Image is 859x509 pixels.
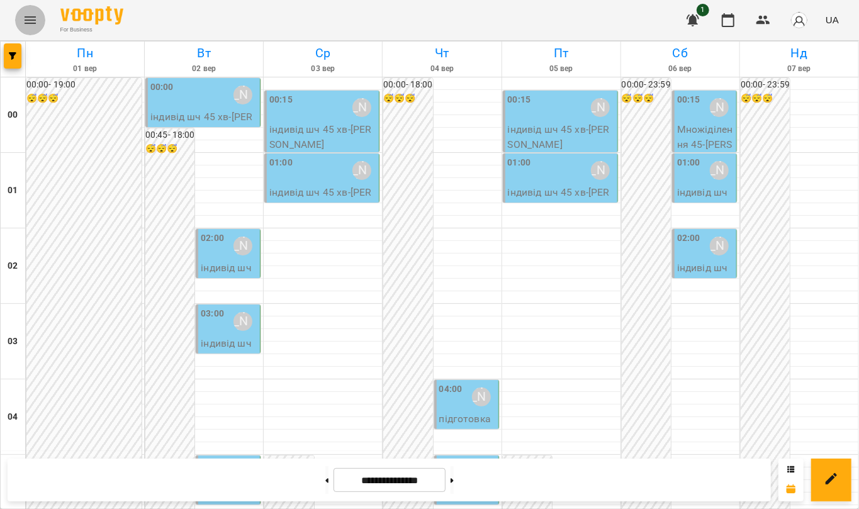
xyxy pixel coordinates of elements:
div: Попроцька Ольга [352,161,371,180]
h6: 06 вер [623,63,738,75]
h6: 01 вер [28,63,142,75]
div: Попроцька Ольга [710,98,729,117]
label: 01:00 [677,156,700,170]
label: 03:00 [201,307,224,321]
div: Попроцька Ольга [472,388,491,406]
label: 01:00 [508,156,531,170]
label: 00:15 [508,93,531,107]
div: Попроцька Ольга [233,86,252,104]
h6: 02 вер [147,63,261,75]
h6: Пт [504,43,619,63]
button: Menu [15,5,45,35]
h6: 00:00 - 18:00 [383,78,432,92]
h6: Сб [623,43,738,63]
h6: 02 [8,259,18,273]
p: індивід шч 45 хв - [PERSON_NAME] [677,185,734,230]
h6: 05 вер [504,63,619,75]
h6: 00 [8,108,18,122]
p: індивід шч 45 хв - [PERSON_NAME] [201,336,257,381]
h6: 04 вер [385,63,499,75]
h6: 00:00 - 23:59 [622,78,671,92]
h6: 01 [8,184,18,198]
h6: 03 вер [266,63,380,75]
h6: 03 [8,335,18,349]
p: індивід шч 45 хв - [PERSON_NAME] [269,185,376,215]
h6: 😴😴😴 [26,92,142,106]
h6: Чт [385,43,499,63]
div: Попроцька Ольга [352,98,371,117]
h6: 00:00 - 23:59 [741,78,790,92]
label: 00:00 [150,81,174,94]
h6: Вт [147,43,261,63]
div: Попроцька Ольга [710,161,729,180]
h6: 😴😴😴 [145,142,194,156]
h6: 😴😴😴 [622,92,671,106]
span: UA [826,13,839,26]
label: 04:00 [439,383,463,396]
p: підготовка до школи - [PERSON_NAME] [439,411,496,471]
img: avatar_s.png [790,11,808,29]
h6: Нд [742,43,856,63]
span: 1 [697,4,709,16]
div: Попроцька Ольга [710,237,729,255]
h6: 04 [8,410,18,424]
p: індивід шч 45 хв - [PERSON_NAME] [150,109,257,139]
label: 02:00 [677,232,700,245]
h6: Ср [266,43,380,63]
img: Voopty Logo [60,6,123,25]
p: індивід шч 45 хв - [PERSON_NAME] [508,185,615,215]
h6: 00:00 - 19:00 [26,78,142,92]
p: індивід шч 45 хв - [PERSON_NAME] [269,122,376,152]
div: Попроцька Ольга [591,161,610,180]
span: For Business [60,26,123,34]
label: 00:15 [677,93,700,107]
p: індивід шч 45 хв - [PERSON_NAME] [677,260,734,305]
p: індивід шч 45 хв - [PERSON_NAME] [201,260,257,305]
div: Попроцька Ольга [233,237,252,255]
label: 00:15 [269,93,293,107]
label: 01:00 [269,156,293,170]
div: Попроцька Ольга [233,312,252,331]
p: Множіділення 45 - [PERSON_NAME] [677,122,734,167]
h6: 😴😴😴 [741,92,790,106]
h6: Пн [28,43,142,63]
h6: 00:45 - 18:00 [145,128,194,142]
h6: 😴😴😴 [383,92,432,106]
button: UA [821,8,844,31]
h6: 07 вер [742,63,856,75]
label: 02:00 [201,232,224,245]
p: індивід шч 45 хв - [PERSON_NAME] [508,122,615,152]
div: Попроцька Ольга [591,98,610,117]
